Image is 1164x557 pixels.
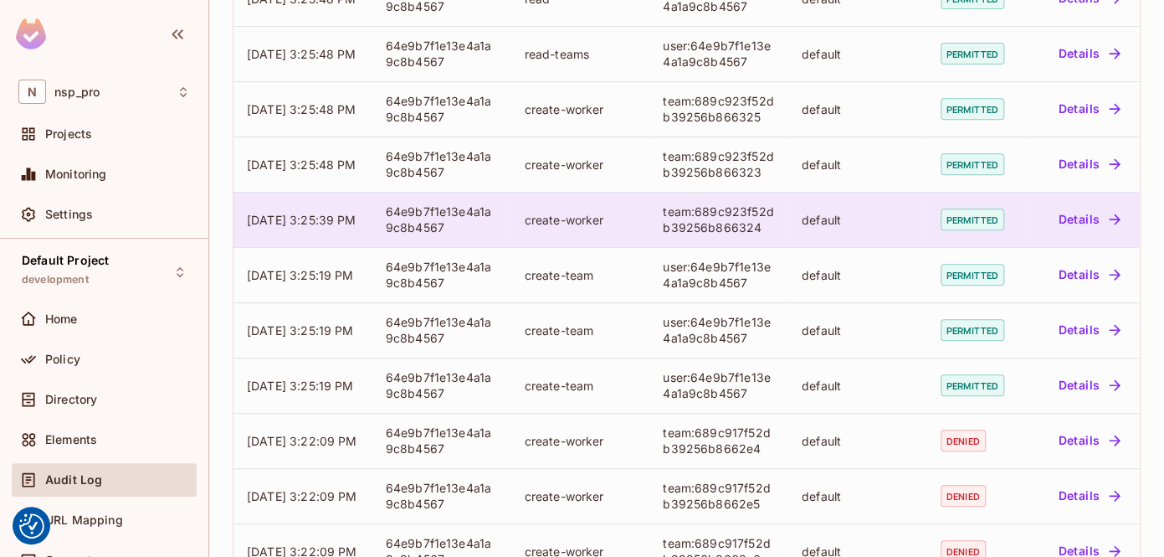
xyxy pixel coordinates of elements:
span: denied [941,430,986,451]
button: Details [1051,206,1126,233]
span: [DATE] 3:25:48 PM [247,102,356,116]
div: create-team [524,378,636,394]
span: Directory [45,393,97,406]
span: Workspace: nsp_pro [54,85,100,99]
span: [DATE] 3:22:09 PM [247,434,357,448]
div: team:689c923f52db39256b866323 [663,148,775,180]
span: Monitoring [45,168,107,181]
div: 64e9b7f1e13e4a1a9c8b4567 [386,204,498,235]
span: Home [45,312,78,326]
div: default [802,322,914,338]
span: Settings [45,208,93,221]
div: default [802,378,914,394]
div: default [802,46,914,62]
span: Audit Log [45,473,102,487]
img: SReyMgAAAABJRU5ErkJggg== [16,18,46,49]
span: [DATE] 3:25:39 PM [247,213,356,227]
div: team:689c917f52db39256b8662e5 [663,480,775,512]
button: Details [1051,95,1126,122]
div: team:689c923f52db39256b866325 [663,93,775,125]
span: URL Mapping [45,513,123,527]
span: development [22,273,89,286]
div: 64e9b7f1e13e4a1a9c8b4567 [386,369,498,401]
span: denied [941,485,986,507]
span: N [18,80,46,104]
div: team:689c923f52db39256b866324 [663,204,775,235]
div: create-team [524,322,636,338]
button: Details [1051,317,1126,343]
div: create-worker [524,157,636,173]
div: read-teams [524,46,636,62]
span: [DATE] 3:25:48 PM [247,47,356,61]
div: 64e9b7f1e13e4a1a9c8b4567 [386,93,498,125]
button: Details [1051,261,1126,288]
div: 64e9b7f1e13e4a1a9c8b4567 [386,425,498,456]
span: [DATE] 3:25:19 PM [247,379,354,393]
div: user:64e9b7f1e13e4a1a9c8b4567 [663,38,775,70]
button: Details [1051,427,1126,454]
div: 64e9b7f1e13e4a1a9c8b4567 [386,259,498,291]
div: default [802,157,914,173]
div: user:64e9b7f1e13e4a1a9c8b4567 [663,369,775,401]
div: default [802,433,914,449]
span: permitted [941,319,1004,341]
div: 64e9b7f1e13e4a1a9c8b4567 [386,148,498,180]
button: Details [1051,40,1126,67]
span: permitted [941,98,1004,120]
div: default [802,212,914,228]
div: user:64e9b7f1e13e4a1a9c8b4567 [663,259,775,291]
span: [DATE] 3:25:19 PM [247,323,354,338]
div: 64e9b7f1e13e4a1a9c8b4567 [386,38,498,70]
span: [DATE] 3:25:19 PM [247,268,354,282]
div: user:64e9b7f1e13e4a1a9c8b4567 [663,314,775,346]
div: create-worker [524,488,636,504]
span: permitted [941,374,1004,396]
span: [DATE] 3:22:09 PM [247,489,357,503]
button: Consent Preferences [19,513,44,539]
span: [DATE] 3:25:48 PM [247,157,356,172]
span: permitted [941,153,1004,175]
span: Default Project [22,254,109,267]
div: team:689c917f52db39256b8662e4 [663,425,775,456]
div: default [802,267,914,283]
img: Revisit consent button [19,513,44,539]
span: Policy [45,353,80,366]
div: create-worker [524,101,636,117]
button: Details [1051,482,1126,509]
div: create-team [524,267,636,283]
span: Elements [45,433,97,446]
div: create-worker [524,212,636,228]
span: Projects [45,127,92,141]
span: permitted [941,264,1004,286]
div: 64e9b7f1e13e4a1a9c8b4567 [386,480,498,512]
span: permitted [941,209,1004,230]
div: default [802,101,914,117]
div: 64e9b7f1e13e4a1a9c8b4567 [386,314,498,346]
button: Details [1051,372,1126,399]
span: permitted [941,43,1004,64]
button: Details [1051,151,1126,178]
div: default [802,488,914,504]
div: create-worker [524,433,636,449]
